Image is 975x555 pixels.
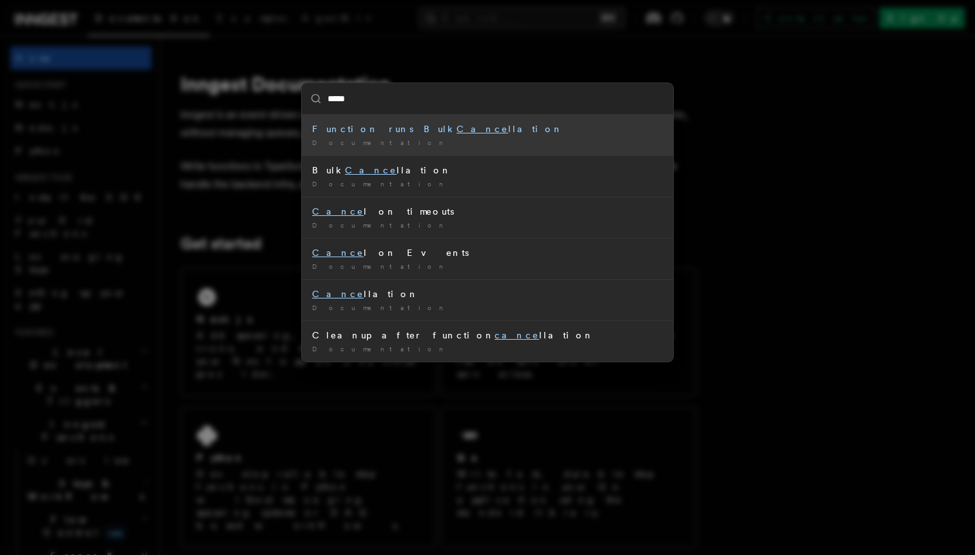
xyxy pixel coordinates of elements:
mark: Cance [312,206,364,217]
span: Documentation [312,180,448,188]
div: Cleanup after function llation [312,329,663,342]
mark: cance [495,330,539,340]
mark: Cance [312,289,364,299]
span: Documentation [312,345,448,353]
div: l on timeouts [312,205,663,218]
div: l on Events [312,246,663,259]
span: Documentation [312,221,448,229]
div: llation [312,287,663,300]
mark: Cance [312,248,364,258]
mark: Cance [457,124,508,134]
span: Documentation [312,139,448,146]
div: Bulk llation [312,164,663,177]
div: Function runs Bulk llation [312,122,663,135]
span: Documentation [312,304,448,311]
span: Documentation [312,262,448,270]
mark: Cance [345,165,397,175]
